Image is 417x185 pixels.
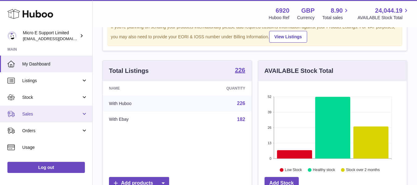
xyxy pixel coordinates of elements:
[111,24,399,43] div: If you're planning on sending your products internationally please add required customs informati...
[297,15,315,21] div: Currency
[268,95,271,99] text: 52
[301,6,315,15] strong: GBP
[7,162,85,173] a: Log out
[22,61,88,67] span: My Dashboard
[22,95,81,100] span: Stock
[269,31,307,43] a: View Listings
[237,101,245,106] a: 226
[23,36,91,41] span: [EMAIL_ADDRESS][DOMAIN_NAME]
[109,67,149,75] h3: Total Listings
[22,128,81,134] span: Orders
[322,6,350,21] a: 8.90 Total sales
[22,78,81,84] span: Listings
[7,31,17,40] img: contact@micropcsupport.com
[313,168,335,172] text: Healthy stock
[22,145,88,150] span: Usage
[235,67,245,74] a: 226
[103,95,181,111] td: With Huboo
[103,81,181,95] th: Name
[322,15,350,21] span: Total sales
[269,15,290,21] div: Huboo Ref
[375,6,402,15] span: 24,044.19
[268,110,271,114] text: 39
[357,6,410,21] a: 24,044.19 AVAILABLE Stock Total
[357,15,410,21] span: AVAILABLE Stock Total
[235,67,245,73] strong: 226
[237,117,245,122] a: 182
[346,168,380,172] text: Stock over 2 months
[103,111,181,128] td: With Ebay
[265,67,333,75] h3: AVAILABLE Stock Total
[268,141,271,145] text: 13
[181,81,252,95] th: Quantity
[285,168,302,172] text: Low Stock
[268,126,271,129] text: 26
[276,6,290,15] strong: 6920
[331,6,343,15] span: 8.90
[22,111,81,117] span: Sales
[23,30,78,42] div: Micro E Support Limited
[269,157,271,160] text: 0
